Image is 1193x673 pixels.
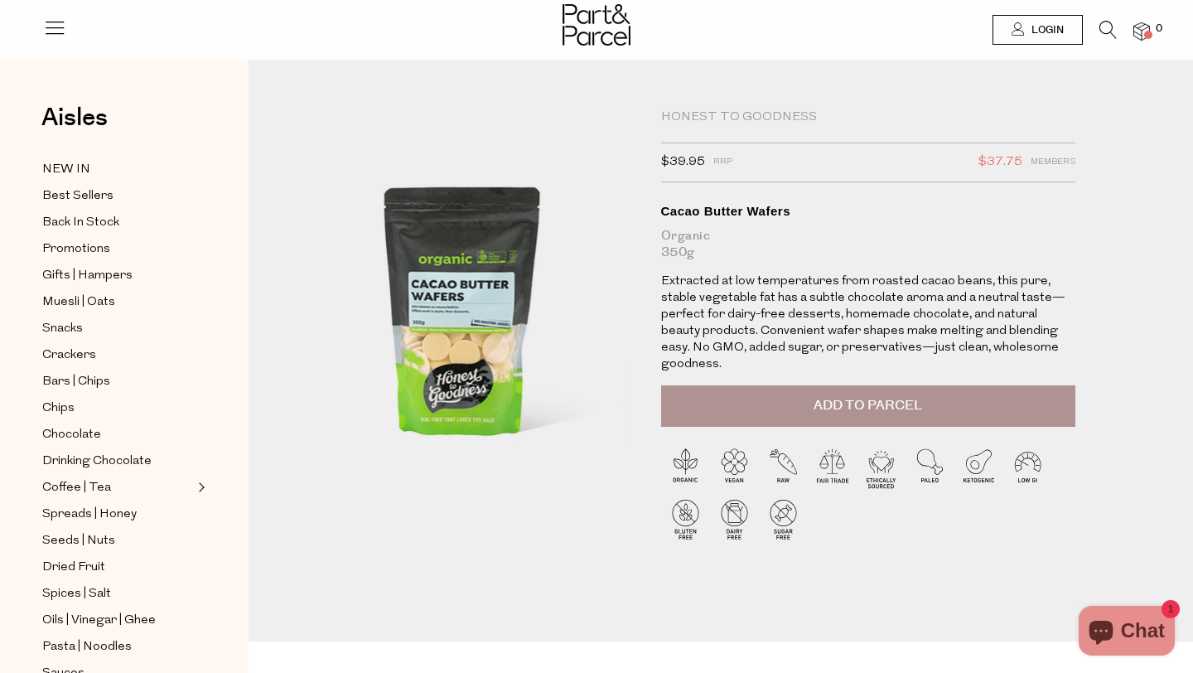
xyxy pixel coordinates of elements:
span: Oils | Vinegar | Ghee [42,611,156,631]
span: RRP [713,152,732,173]
span: $37.75 [978,152,1022,173]
a: NEW IN [42,159,193,180]
span: Promotions [42,240,110,259]
a: Login [993,15,1083,45]
span: $39.95 [661,152,705,173]
img: P_P-ICONS-Live_Bec_V11_Raw.svg [759,443,808,492]
a: Oils | Vinegar | Ghee [42,610,193,631]
a: Muesli | Oats [42,292,193,312]
img: P_P-ICONS-Live_Bec_V11_Fair_Trade.svg [808,443,857,492]
div: Cacao Butter Wafers [661,203,1075,220]
a: Seeds | Nuts [42,530,193,551]
span: Snacks [42,319,83,339]
a: 0 [1133,22,1150,40]
a: Gifts | Hampers [42,265,193,286]
img: P_P-ICONS-Live_Bec_V11_Gluten_Free.svg [661,495,710,544]
inbox-online-store-chat: Shopify online store chat [1074,606,1180,660]
a: Chips [42,398,193,419]
a: Spices | Salt [42,583,193,604]
span: Crackers [42,346,96,366]
a: Promotions [42,239,193,259]
a: Pasta | Noodles [42,637,193,657]
img: P_P-ICONS-Live_Bec_V11_Vegan.svg [710,443,759,492]
a: Bars | Chips [42,371,193,392]
span: Spices | Salt [42,584,111,604]
span: Bars | Chips [42,372,110,392]
span: 0 [1152,22,1166,36]
span: Muesli | Oats [42,293,115,312]
span: Coffee | Tea [42,478,111,498]
span: Aisles [41,99,108,136]
a: Back In Stock [42,212,193,233]
span: Add to Parcel [814,396,922,415]
p: Extracted at low temperatures from roasted cacao beans, this pure, stable vegetable fat has a sub... [661,274,1075,373]
img: P_P-ICONS-Live_Bec_V11_Ethically_Sourced.svg [857,443,906,492]
span: Spreads | Honey [42,505,137,525]
span: Login [1027,23,1064,37]
span: Drinking Chocolate [42,452,152,472]
span: Dried Fruit [42,558,105,578]
div: Organic 350g [661,228,1075,261]
img: P_P-ICONS-Live_Bec_V11_Sugar_Free.svg [759,495,808,544]
button: Add to Parcel [661,385,1075,427]
div: Honest to Goodness [661,109,1075,126]
span: Seeds | Nuts [42,531,115,551]
span: NEW IN [42,160,90,180]
span: Chocolate [42,425,101,445]
a: Aisles [41,105,108,147]
img: P_P-ICONS-Live_Bec_V11_Paleo.svg [906,443,954,492]
img: P_P-ICONS-Live_Bec_V11_Low_Gi.svg [1003,443,1052,492]
a: Chocolate [42,424,193,445]
span: Back In Stock [42,213,119,233]
img: P_P-ICONS-Live_Bec_V11_Dairy_Free.svg [710,495,759,544]
button: Expand/Collapse Coffee | Tea [194,477,205,497]
span: Best Sellers [42,186,114,206]
a: Crackers [42,345,193,366]
a: Spreads | Honey [42,504,193,525]
span: Chips [42,399,75,419]
span: Gifts | Hampers [42,266,133,286]
a: Snacks [42,318,193,339]
a: Dried Fruit [42,557,193,578]
img: P_P-ICONS-Live_Bec_V11_Organic.svg [661,443,710,492]
span: Members [1031,152,1075,173]
span: Pasta | Noodles [42,637,132,657]
a: Drinking Chocolate [42,451,193,472]
a: Best Sellers [42,186,193,206]
a: Coffee | Tea [42,477,193,498]
img: Cacao Butter Wafers [298,109,636,508]
img: Part&Parcel [563,4,630,46]
img: P_P-ICONS-Live_Bec_V11_Ketogenic.svg [954,443,1003,492]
